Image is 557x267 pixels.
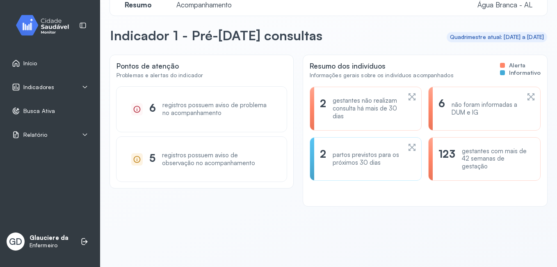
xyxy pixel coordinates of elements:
[320,147,326,170] div: 2
[438,97,445,120] div: 6
[149,101,156,117] div: 6
[110,27,322,44] p: Indicador 1 - Pré-[DATE] consultas
[333,151,401,167] div: partos previstos para os próximos 30 dias
[310,72,454,79] div: Informações gerais sobre os indivíduos acompanhados
[149,152,155,167] div: 5
[310,62,541,87] div: Resumo dos indivíduos
[171,0,237,9] span: Acompanhamento
[509,62,525,69] span: Alerta
[162,101,272,117] div: registros possuem aviso de problema no acompanhamento
[116,62,203,70] div: Pontos de atenção
[477,0,532,9] span: Água Branca - AL
[310,62,454,70] div: Resumo dos indivíduos
[333,97,401,120] div: gestantes não realizam consulta há mais de 30 dias
[23,60,37,67] span: Início
[9,236,22,247] span: GD
[450,34,544,41] div: Quadrimestre atual: [DATE] a [DATE]
[462,147,530,170] div: gestantes com mais de 42 semanas de gestação
[30,242,68,249] p: Enfermeiro
[23,108,55,115] span: Busca Ativa
[9,13,82,37] img: monitor.svg
[116,62,287,87] div: Pontos de atenção
[23,84,54,91] span: Indicadores
[320,97,326,120] div: 2
[168,1,240,9] a: Acompanhamento
[23,131,47,138] span: Relatório
[162,152,272,167] div: registros possuem aviso de observação no acompanhamento
[30,234,68,242] p: Glauciere da
[438,147,455,170] div: 123
[116,72,203,79] div: Problemas e alertas do indicador
[452,101,520,117] div: não foram informadas a DUM e IG
[12,59,88,67] a: Início
[12,107,88,115] a: Busca Ativa
[120,0,157,9] span: Resumo
[509,69,541,76] span: Informativo
[116,1,160,9] a: Resumo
